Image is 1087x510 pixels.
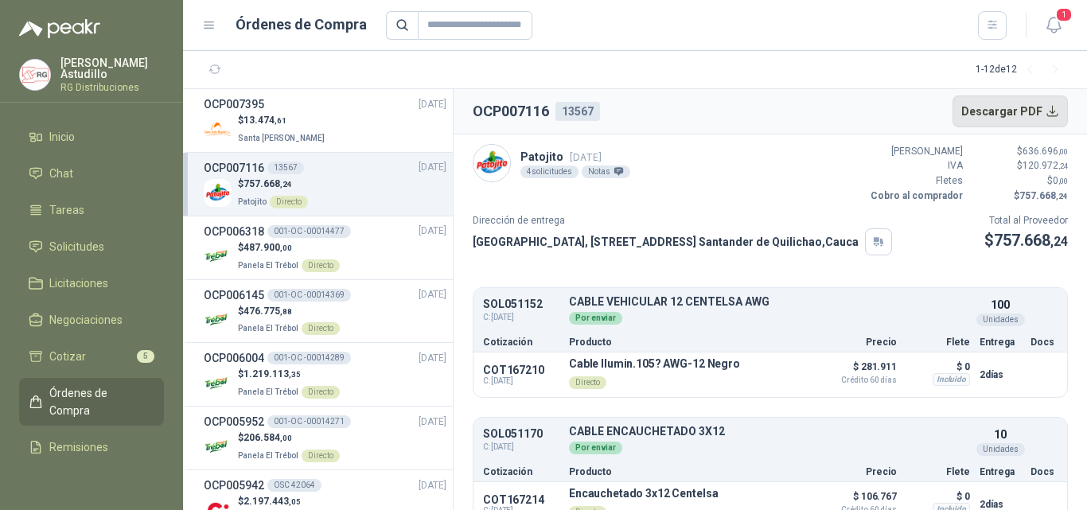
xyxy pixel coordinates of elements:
[473,145,510,181] img: Company Logo
[19,232,164,262] a: Solicitudes
[49,348,86,365] span: Cotizar
[238,387,298,396] span: Panela El Trébol
[569,296,970,308] p: CABLE VEHICULAR 12 CENTELSA AWG
[483,376,559,386] span: C: [DATE]
[302,450,340,462] div: Directo
[817,357,897,384] p: $ 281.911
[569,312,622,325] div: Por enviar
[976,57,1068,83] div: 1 - 12 de 12
[60,57,164,80] p: [PERSON_NAME] Astudillo
[569,376,606,389] div: Directo
[49,384,149,419] span: Órdenes de Compra
[204,413,446,463] a: OCP005952001-OC -00014271[DATE] Company Logo$206.584,00Panela El TrébolDirecto
[972,189,1068,204] p: $
[569,467,808,477] p: Producto
[267,289,351,302] div: 001-OC -00014369
[244,496,301,507] span: 2.197.443
[280,434,292,442] span: ,00
[302,386,340,399] div: Directo
[419,97,446,112] span: [DATE]
[473,213,892,228] p: Dirección de entrega
[204,243,232,271] img: Company Logo
[994,426,1007,443] p: 10
[204,349,264,367] h3: OCP006004
[570,151,602,163] span: [DATE]
[204,179,232,207] img: Company Logo
[817,376,897,384] span: Crédito 60 días
[569,442,622,454] div: Por enviar
[582,165,630,178] div: Notas
[244,242,292,253] span: 487.900
[19,341,164,372] a: Cotizar5
[980,365,1021,384] p: 2 días
[473,233,859,251] p: [GEOGRAPHIC_DATA], [STREET_ADDRESS] Santander de Quilichao , Cauca
[280,180,292,189] span: ,24
[49,128,75,146] span: Inicio
[270,196,308,208] div: Directo
[984,228,1068,253] p: $
[976,313,1025,326] div: Unidades
[244,432,292,443] span: 206.584
[569,426,970,438] p: CABLE ENCAUCHETADO 3X12
[483,298,559,310] p: SOL051152
[933,373,970,386] div: Incluido
[236,14,367,36] h1: Órdenes de Compra
[204,223,264,240] h3: OCP006318
[906,487,970,506] p: $ 0
[49,311,123,329] span: Negociaciones
[204,95,446,146] a: OCP007395[DATE] Company Logo$13.474,61Santa [PERSON_NAME]
[972,173,1068,189] p: $
[1058,177,1068,185] span: ,00
[244,178,292,189] span: 757.668
[867,158,963,173] p: IVA
[1050,234,1068,249] span: ,24
[483,311,559,324] span: C: [DATE]
[204,433,232,461] img: Company Logo
[49,201,84,219] span: Tareas
[419,287,446,302] span: [DATE]
[1019,190,1068,201] span: 757.668
[976,443,1025,456] div: Unidades
[569,337,808,347] p: Producto
[19,158,164,189] a: Chat
[275,116,286,125] span: ,61
[569,487,718,500] p: Encauchetado 3x12 Centelsa
[267,162,304,174] div: 13567
[419,478,446,493] span: [DATE]
[817,337,897,347] p: Precio
[238,304,340,319] p: $
[238,494,301,509] p: $
[817,467,897,477] p: Precio
[19,305,164,335] a: Negociaciones
[267,479,321,492] div: OSC 42064
[267,415,351,428] div: 001-OC -00014271
[289,370,301,379] span: ,35
[238,451,298,460] span: Panela El Trébol
[204,477,264,494] h3: OCP005942
[204,349,446,399] a: OCP006004001-OC -00014289[DATE] Company Logo$1.219.113,35Panela El TrébolDirecto
[204,115,232,143] img: Company Logo
[1055,7,1073,22] span: 1
[238,113,328,128] p: $
[906,337,970,347] p: Flete
[419,351,446,366] span: [DATE]
[238,324,298,333] span: Panela El Trébol
[49,165,73,182] span: Chat
[483,428,559,440] p: SOL051170
[204,306,232,333] img: Company Logo
[473,100,549,123] h2: OCP007116
[20,60,50,90] img: Company Logo
[204,95,264,113] h3: OCP007395
[1031,467,1058,477] p: Docs
[302,259,340,272] div: Directo
[204,413,264,430] h3: OCP005952
[555,102,600,121] div: 13567
[204,286,264,304] h3: OCP006145
[49,238,104,255] span: Solicitudes
[19,469,164,499] a: Configuración
[867,173,963,189] p: Fletes
[483,493,559,506] p: COT167214
[483,364,559,376] p: COT167210
[204,286,446,337] a: OCP006145001-OC -00014369[DATE] Company Logo$476.775,88Panela El TrébolDirecto
[244,368,301,380] span: 1.219.113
